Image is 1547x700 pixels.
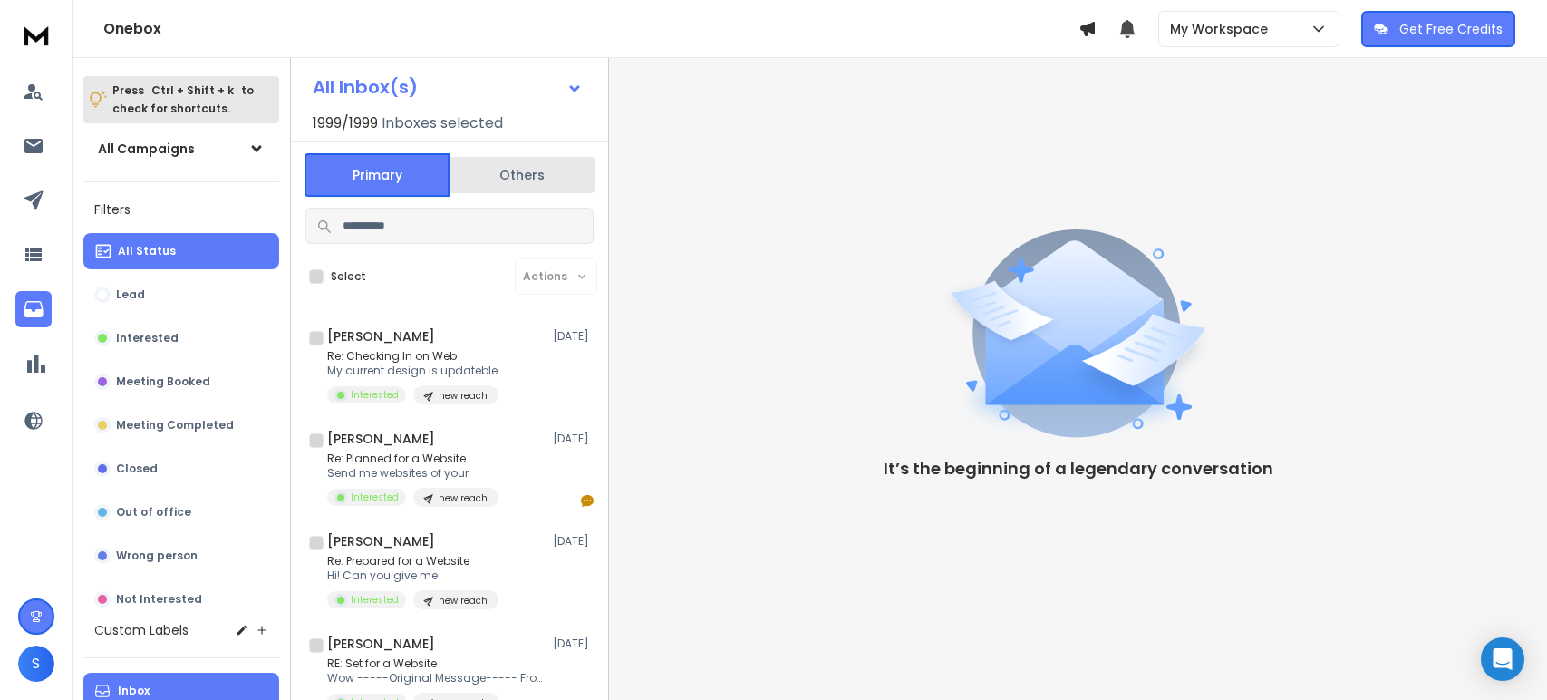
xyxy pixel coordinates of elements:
h1: [PERSON_NAME] [327,532,435,550]
button: S [18,646,54,682]
p: [DATE] [553,432,594,446]
h3: Custom Labels [94,621,189,639]
button: Closed [83,451,279,487]
p: My Workspace [1170,20,1275,38]
p: [DATE] [553,534,594,549]
p: Interested [351,388,399,402]
button: All Status [83,233,279,269]
h1: All Campaigns [98,140,195,158]
p: All Status [118,244,176,258]
h1: [PERSON_NAME] [327,327,435,345]
p: My current design is updateble [327,364,498,378]
button: Interested [83,320,279,356]
h1: [PERSON_NAME] [327,430,435,448]
p: Not Interested [116,592,202,607]
p: new reach [439,389,488,403]
p: Send me websites of your [327,466,498,481]
p: [DATE] [553,329,594,344]
button: Not Interested [83,581,279,617]
p: Meeting Booked [116,374,210,389]
p: Re: Prepared for a Website [327,554,498,569]
p: Interested [351,593,399,607]
p: Lead [116,287,145,302]
button: Meeting Completed [83,407,279,443]
button: Primary [305,153,450,197]
p: Get Free Credits [1399,20,1503,38]
p: Wrong person [116,549,198,563]
p: Interested [116,331,179,345]
p: new reach [439,491,488,505]
p: RE: Set for a Website [327,656,545,671]
p: It’s the beginning of a legendary conversation [884,456,1273,481]
button: Meeting Booked [83,364,279,400]
p: Out of office [116,505,191,520]
p: [DATE] [553,637,594,651]
button: Lead [83,277,279,313]
p: Hi! Can you give me [327,569,498,583]
h1: [PERSON_NAME] [327,635,435,653]
button: Out of office [83,494,279,530]
span: 1999 / 1999 [313,112,378,134]
h1: All Inbox(s) [313,78,418,96]
p: Inbox [118,684,150,698]
div: Open Intercom Messenger [1481,637,1524,681]
p: Interested [351,491,399,504]
img: logo [18,18,54,52]
p: Closed [116,462,158,476]
h3: Inboxes selected [382,112,503,134]
h1: Onebox [103,18,1078,40]
button: Others [450,155,595,195]
p: Press to check for shortcuts. [112,82,254,118]
p: Meeting Completed [116,418,234,433]
button: All Inbox(s) [298,69,597,105]
button: Get Free Credits [1361,11,1515,47]
p: Re: Planned for a Website [327,452,498,466]
p: Wow -----Original Message----- From: [PERSON_NAME] [327,671,545,685]
button: Wrong person [83,538,279,574]
span: Ctrl + Shift + k [149,80,237,101]
button: All Campaigns [83,131,279,167]
label: Select [331,269,366,284]
p: new reach [439,594,488,608]
h3: Filters [83,197,279,222]
p: Re: Checking In on Web [327,349,498,364]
